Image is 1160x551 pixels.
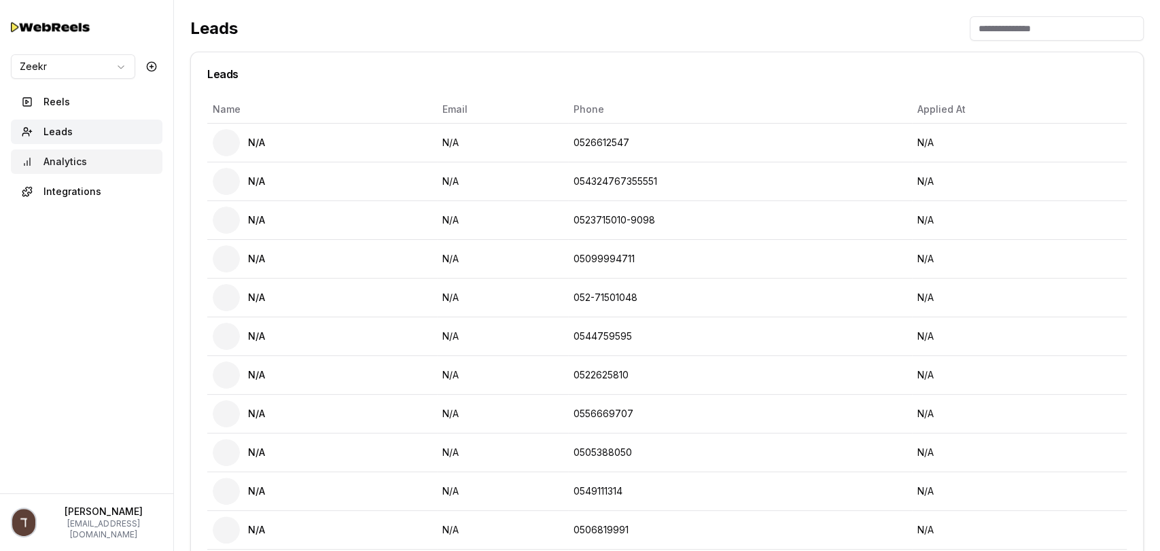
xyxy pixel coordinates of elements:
span: N/A [248,523,265,537]
p: [PERSON_NAME] [45,505,162,518]
td: N/A [912,472,1127,510]
span: N/A [248,291,265,304]
td: N/A [912,278,1127,317]
td: 054324767355551 [568,162,912,200]
button: Integrations [11,179,162,204]
td: N/A [912,355,1127,394]
td: 0526612547 [568,123,912,162]
div: Leads [207,69,1127,79]
th: Name [207,96,437,123]
td: 0505388050 [568,433,912,472]
span: N/A [248,407,265,421]
td: 0556669707 [568,394,912,433]
span: N/A [248,175,265,188]
img: Profile picture [12,509,35,536]
span: N/A [248,330,265,343]
td: 0523715010-9098 [568,200,912,239]
span: N/A [248,446,265,459]
button: Leads [11,120,162,144]
td: N/A [912,123,1127,162]
span: N/A [248,484,265,498]
td: N/A [912,317,1127,355]
span: N/A [248,213,265,227]
td: 0544759595 [568,317,912,355]
td: N/A [437,278,568,317]
td: N/A [912,510,1127,549]
td: N/A [437,200,568,239]
button: Analytics [11,149,162,174]
td: N/A [437,433,568,472]
th: Applied At [912,96,1127,123]
img: Testimo [11,18,92,36]
td: N/A [437,394,568,433]
td: N/A [437,355,568,394]
td: N/A [912,239,1127,278]
td: N/A [437,472,568,510]
td: N/A [437,123,568,162]
td: N/A [437,317,568,355]
td: N/A [912,200,1127,239]
td: N/A [437,162,568,200]
td: N/A [912,394,1127,433]
th: Email [437,96,568,123]
h2: Leads [190,18,238,39]
td: N/A [437,239,568,278]
p: [EMAIL_ADDRESS][DOMAIN_NAME] [45,518,162,540]
td: 0522625810 [568,355,912,394]
td: N/A [912,162,1127,200]
td: N/A [437,510,568,549]
td: 0549111314 [568,472,912,510]
td: 0506819991 [568,510,912,549]
span: N/A [248,252,265,266]
span: N/A [248,136,265,149]
button: Reels [11,90,162,114]
th: Phone [568,96,912,123]
td: 05099994711 [568,239,912,278]
td: N/A [912,433,1127,472]
button: Profile picture[PERSON_NAME][EMAIL_ADDRESS][DOMAIN_NAME] [11,505,162,540]
span: N/A [248,368,265,382]
td: 052-71501048 [568,278,912,317]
